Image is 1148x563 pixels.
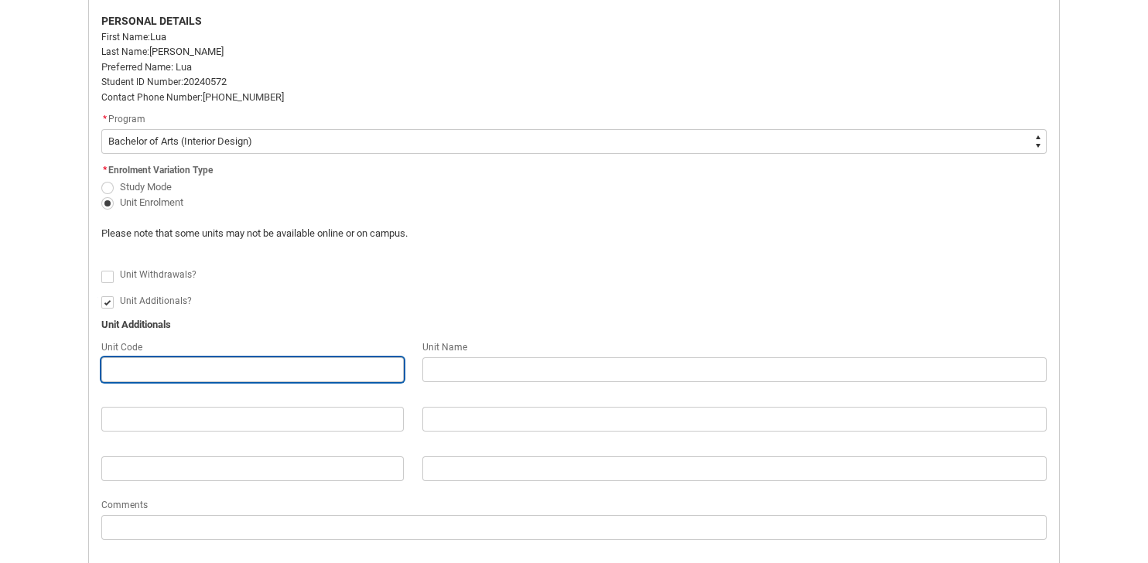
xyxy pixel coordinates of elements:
[120,295,192,306] span: Unit Additionals?
[101,500,148,510] span: Comments
[422,342,467,353] span: Unit Name
[101,74,1047,90] p: 20240572
[101,77,183,87] span: Student ID Number:
[120,269,196,280] span: Unit Withdrawals?
[101,32,150,43] span: First Name:
[120,181,172,193] span: Study Mode
[101,319,171,330] b: Unit Additionals
[103,165,107,176] abbr: required
[103,114,107,125] abbr: required
[203,91,284,103] span: [PHONE_NUMBER]
[101,342,142,353] span: Unit Code
[101,29,1047,45] p: Lua
[101,226,806,241] p: Please note that some units may not be available online or on campus.
[120,196,183,208] span: Unit Enrolment
[108,114,145,125] span: Program
[101,44,1047,60] p: [PERSON_NAME]
[101,61,192,73] span: Preferred Name: Lua
[101,15,202,27] strong: PERSONAL DETAILS
[108,165,213,176] span: Enrolment Variation Type
[101,92,203,103] span: Contact Phone Number:
[101,46,149,57] span: Last Name:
